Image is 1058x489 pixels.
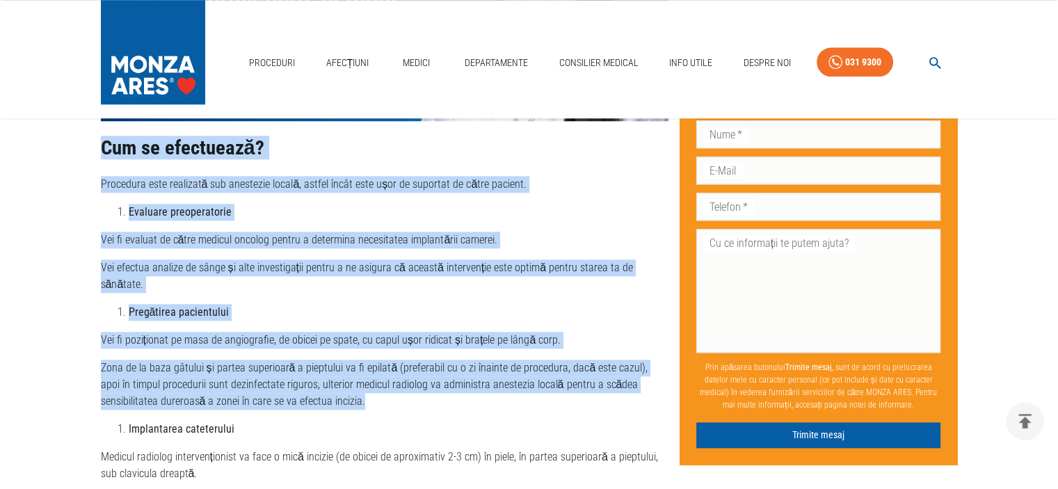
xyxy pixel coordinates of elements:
[101,176,668,193] p: Procedura este realizată sub anestezie locală, astfel încât este ușor de suportat de către pacient.
[817,47,893,77] a: 031 9300
[101,137,668,159] h2: Cum se efectuează?
[394,49,439,77] a: Medici
[243,49,300,77] a: Proceduri
[845,54,881,71] div: 031 9300
[129,205,232,218] strong: Evaluare preoperatorie
[1006,402,1044,440] button: delete
[129,305,230,319] strong: Pregătirea pacientului
[101,259,668,293] p: Vei efectua analize de sânge și alte investigații pentru a ne asigura că această intervenție este...
[785,363,832,373] b: Trimite mesaj
[101,449,668,482] p: Medicul radiolog intervenționist va face o mică incizie (de obicei de aproximativ 2-3 cm) în piel...
[101,232,668,248] p: Vei fi evaluat de către medicul oncolog pentru a determina necesitatea implantării camerei.
[129,422,234,435] strong: Implantarea cateterului
[321,49,375,77] a: Afecțiuni
[101,332,668,348] p: Vei fi poziționat pe masa de angiografie, de obicei pe spate, cu capul ușor ridicat și brațele pe...
[696,356,941,417] p: Prin apăsarea butonului , sunt de acord cu prelucrarea datelor mele cu caracter personal (ce pot ...
[664,49,718,77] a: Info Utile
[459,49,534,77] a: Departamente
[696,423,941,449] button: Trimite mesaj
[553,49,643,77] a: Consilier Medical
[738,49,796,77] a: Despre Noi
[101,360,668,410] p: Zona de la baza gâtului și partea superioară a pieptului va fi epilată (preferabil cu o zi înaint...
